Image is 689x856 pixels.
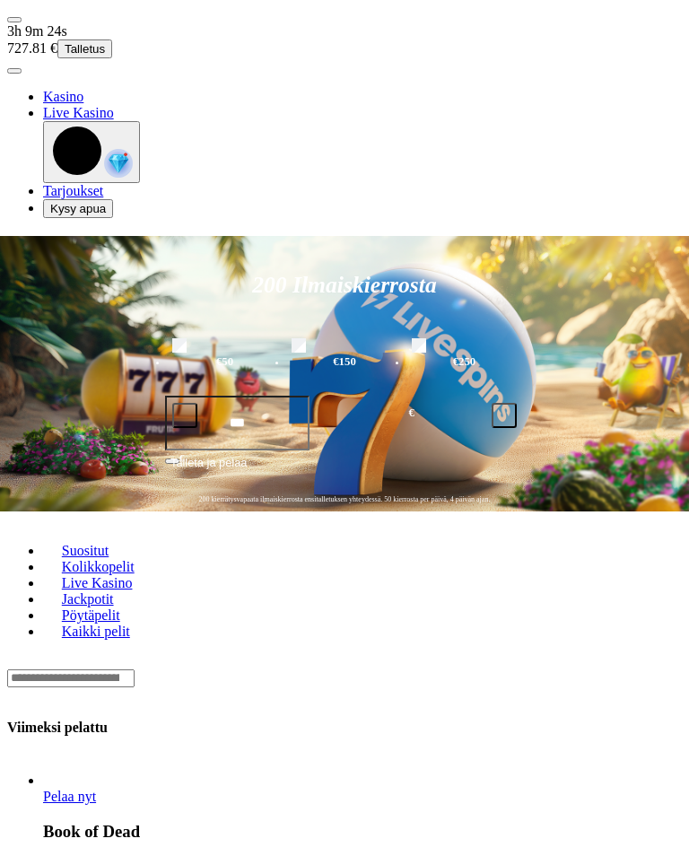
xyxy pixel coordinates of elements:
span: € [179,452,185,463]
button: menu [7,68,22,74]
span: Kysy apua [50,202,106,215]
a: Pöytäpelit [43,601,138,628]
label: €150 [287,336,401,388]
span: Kolikkopelit [55,559,142,574]
span: Suositut [55,543,116,558]
span: Talletus [65,42,105,56]
a: gift-inverted iconTarjoukset [43,183,103,198]
a: Kolikkopelit [43,553,153,580]
a: Suositut [43,537,127,563]
span: € [409,405,414,422]
span: user session time [7,23,67,39]
span: Pelaa nyt [43,789,96,804]
button: headphones iconKysy apua [43,199,113,218]
input: Search [7,669,135,687]
label: €250 [407,336,521,388]
button: plus icon [492,403,517,428]
span: Talleta ja pelaa [170,454,247,486]
label: €50 [168,336,282,388]
a: poker-chip iconLive Kasino [43,105,114,120]
span: 727.81 € [7,40,57,56]
a: Jackpotit [43,585,132,612]
span: Tarjoukset [43,183,103,198]
span: Live Kasino [43,105,114,120]
a: Book of Dead [43,789,96,804]
span: Live Kasino [55,575,140,590]
span: Kasino [43,89,83,104]
button: reward-icon [43,121,140,183]
span: Kaikki pelit [55,624,137,639]
button: menu [7,17,22,22]
header: Lobby [7,511,682,704]
button: Talletus [57,39,112,58]
a: Live Kasino [43,569,151,596]
span: Jackpotit [55,591,121,607]
button: minus icon [172,403,197,428]
img: reward-icon [104,149,133,178]
nav: Lobby [7,528,682,654]
a: diamond iconKasino [43,89,83,104]
a: Kaikki pelit [43,617,149,644]
h3: Viimeksi pelattu [7,719,108,736]
button: Talleta ja pelaa [165,453,524,487]
span: Pöytäpelit [55,607,127,623]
